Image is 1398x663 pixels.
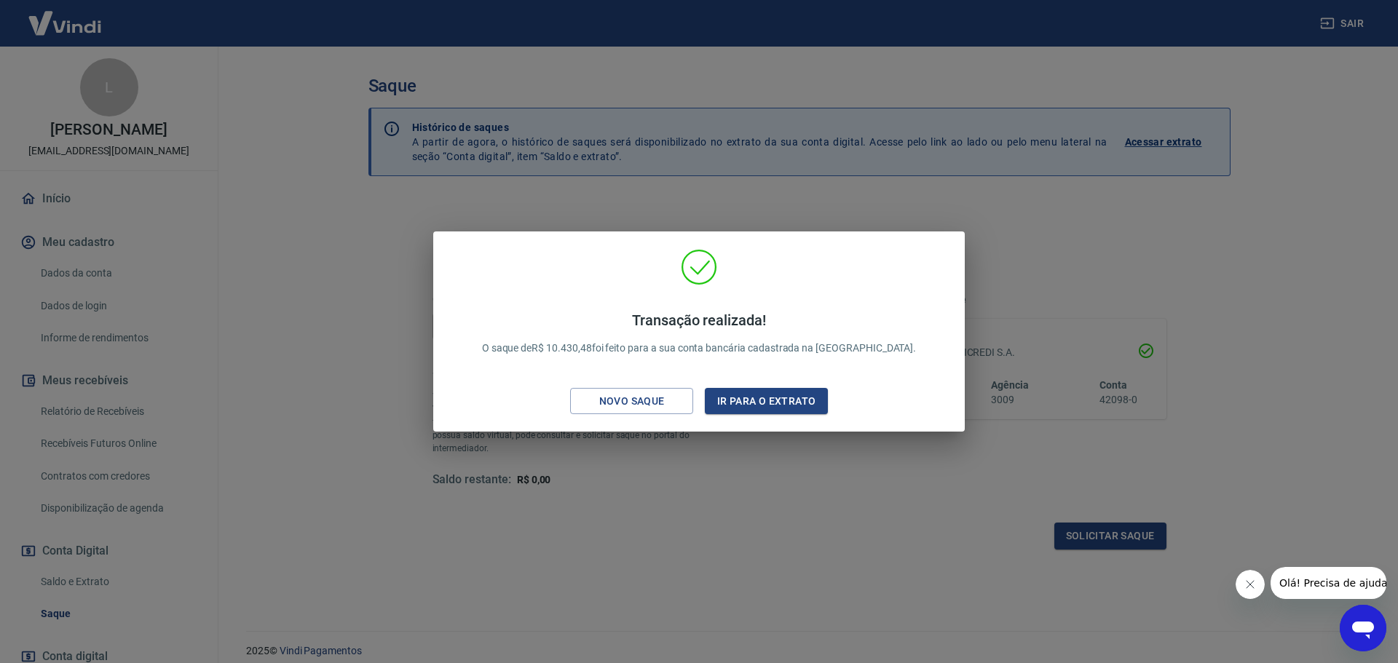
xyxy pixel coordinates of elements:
[1271,567,1386,599] iframe: Mensagem da empresa
[570,388,693,415] button: Novo saque
[1236,570,1265,599] iframe: Fechar mensagem
[482,311,917,356] p: O saque de R$ 10.430,48 foi feito para a sua conta bancária cadastrada na [GEOGRAPHIC_DATA].
[705,388,828,415] button: Ir para o extrato
[482,311,917,329] h4: Transação realizada!
[582,392,682,410] div: Novo saque
[1340,605,1386,651] iframe: Botão para abrir a janela de mensagens
[9,10,122,22] span: Olá! Precisa de ajuda?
